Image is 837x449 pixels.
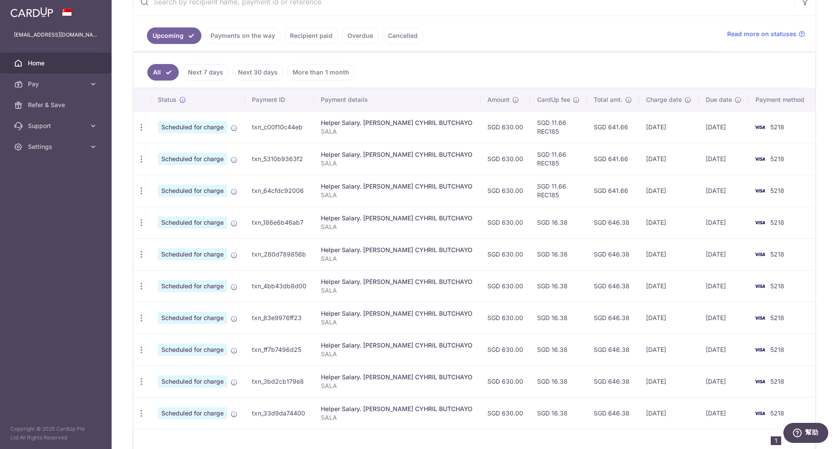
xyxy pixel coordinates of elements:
td: SGD 11.66 REC185 [530,111,587,143]
span: 5218 [770,409,784,417]
a: Upcoming [147,27,201,44]
th: Payment method [749,88,815,111]
img: Bank Card [751,281,769,291]
img: Bank Card [751,186,769,196]
td: [DATE] [639,302,699,334]
td: SGD 641.66 [587,143,640,175]
a: All [147,64,179,81]
span: Scheduled for charge [158,185,227,197]
td: SGD 646.38 [587,397,640,429]
a: Cancelled [382,27,423,44]
td: SGD 646.38 [587,270,640,302]
span: Scheduled for charge [158,121,227,133]
span: Scheduled for charge [158,216,227,229]
td: txn_186e6b46ab7 [245,206,314,238]
a: Next 7 days [182,64,229,81]
td: SGD 630.00 [480,111,530,143]
img: Bank Card [751,249,769,260]
span: Home [28,59,85,68]
td: [DATE] [699,111,749,143]
span: Support [28,122,85,130]
td: [DATE] [699,334,749,365]
span: 5218 [770,187,784,194]
span: 5218 [770,314,784,321]
td: SGD 630.00 [480,238,530,270]
div: Helper Salary. [PERSON_NAME] CYHRIL BUTCHAYO [321,373,473,381]
td: [DATE] [639,270,699,302]
img: Bank Card [751,408,769,419]
span: Due date [706,95,732,104]
td: SGD 16.38 [530,397,587,429]
p: SALA [321,318,473,327]
td: [DATE] [699,206,749,238]
td: txn_4bb43db8d00 [245,270,314,302]
span: Refer & Save [28,101,85,109]
p: SALA [321,159,473,168]
td: [DATE] [699,302,749,334]
img: CardUp [10,7,53,17]
td: txn_3bd2cb179e8 [245,365,314,397]
td: SGD 16.38 [530,206,587,238]
a: Next 30 days [232,64,283,81]
td: txn_ff7b7496d25 [245,334,314,365]
a: Recipient paid [284,27,338,44]
span: Pay [28,80,85,88]
span: 5218 [770,155,784,162]
td: SGD 641.66 [587,111,640,143]
td: SGD 630.00 [480,365,530,397]
td: SGD 630.00 [480,175,530,206]
td: SGD 11.66 REC185 [530,143,587,175]
span: 5218 [770,282,784,290]
th: Payment details [314,88,480,111]
a: Overdue [342,27,379,44]
p: [EMAIL_ADDRESS][DOMAIN_NAME] [14,30,98,39]
td: SGD 641.66 [587,175,640,206]
td: [DATE] [639,334,699,365]
td: [DATE] [639,111,699,143]
li: 1 [771,436,781,445]
td: SGD 646.38 [587,302,640,334]
span: Amount [487,95,510,104]
td: SGD 646.38 [587,365,640,397]
td: SGD 11.66 REC185 [530,175,587,206]
p: SALA [321,223,473,231]
p: SALA [321,254,473,263]
iframe: 開啟您可用於找到更多資訊的 Widget [783,423,828,445]
span: 5218 [770,250,784,258]
td: SGD 646.38 [587,334,640,365]
p: SALA [321,286,473,295]
p: SALA [321,413,473,422]
p: SALA [321,350,473,358]
span: Scheduled for charge [158,153,227,165]
td: SGD 16.38 [530,238,587,270]
td: [DATE] [639,238,699,270]
td: SGD 646.38 [587,206,640,238]
img: Bank Card [751,344,769,355]
span: Scheduled for charge [158,344,227,356]
span: Read more on statuses [727,30,796,38]
td: txn_64cfdc92006 [245,175,314,206]
span: 5218 [770,123,784,131]
a: Read more on statuses [727,30,805,38]
td: SGD 630.00 [480,397,530,429]
td: [DATE] [699,175,749,206]
div: Helper Salary. [PERSON_NAME] CYHRIL BUTCHAYO [321,118,473,127]
td: [DATE] [639,175,699,206]
p: SALA [321,191,473,199]
td: [DATE] [699,365,749,397]
td: SGD 16.38 [530,270,587,302]
span: 5218 [770,378,784,385]
td: SGD 630.00 [480,270,530,302]
td: SGD 630.00 [480,334,530,365]
td: [DATE] [639,206,699,238]
img: Bank Card [751,313,769,323]
div: Helper Salary. [PERSON_NAME] CYHRIL BUTCHAYO [321,214,473,223]
td: SGD 630.00 [480,302,530,334]
span: Scheduled for charge [158,407,227,419]
span: Scheduled for charge [158,248,227,260]
div: Helper Salary. [PERSON_NAME] CYHRIL BUTCHAYO [321,150,473,159]
td: txn_5310b9363f2 [245,143,314,175]
td: txn_83e9976ff23 [245,302,314,334]
td: [DATE] [699,397,749,429]
td: [DATE] [699,270,749,302]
